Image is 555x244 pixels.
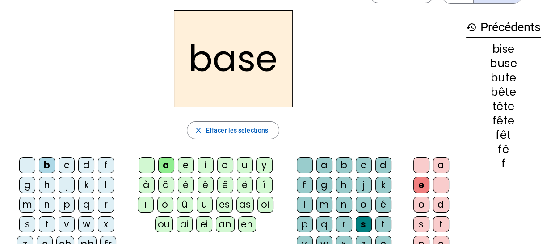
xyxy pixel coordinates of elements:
div: s [413,216,429,232]
div: r [98,197,114,213]
div: fête [466,116,541,126]
div: l [98,177,114,193]
div: fêt [466,130,541,141]
div: c [59,157,75,173]
div: ou [155,216,173,232]
button: Effacer les sélections [187,121,279,139]
div: i [433,177,449,193]
div: bute [466,73,541,83]
div: t [375,216,391,232]
div: tête [466,101,541,112]
div: é [375,197,391,213]
div: o [413,197,429,213]
div: y [256,157,273,173]
div: bise [466,44,541,55]
div: b [39,157,55,173]
div: e [413,177,429,193]
div: as [236,197,254,213]
div: f [466,158,541,169]
div: oi [257,197,273,213]
mat-icon: close [194,126,202,134]
div: t [39,216,55,232]
div: ei [196,216,212,232]
div: a [316,157,332,173]
div: k [78,177,94,193]
h2: base [174,10,293,107]
div: fê [466,144,541,155]
div: q [316,216,332,232]
div: h [336,177,352,193]
div: g [19,177,35,193]
div: u [237,157,253,173]
div: l [297,197,313,213]
div: p [59,197,75,213]
div: q [78,197,94,213]
div: à [139,177,155,193]
div: bête [466,87,541,98]
div: s [19,216,35,232]
div: ê [217,177,233,193]
div: ü [197,197,213,213]
div: buse [466,58,541,69]
div: a [433,157,449,173]
div: f [98,157,114,173]
div: ô [157,197,173,213]
div: d [78,157,94,173]
div: m [19,197,35,213]
div: f [297,177,313,193]
div: v [59,216,75,232]
div: û [177,197,193,213]
div: an [216,216,235,232]
div: p [297,216,313,232]
div: s [356,216,372,232]
div: j [356,177,372,193]
div: en [238,216,256,232]
div: o [217,157,233,173]
div: â [158,177,174,193]
div: c [356,157,372,173]
div: n [336,197,352,213]
mat-icon: history [466,22,477,33]
span: Effacer les sélections [206,125,268,136]
h3: Précédents [466,17,541,38]
div: a [158,157,174,173]
div: ë [237,177,253,193]
div: b [336,157,352,173]
div: ï [138,197,154,213]
div: h [39,177,55,193]
div: è [178,177,194,193]
div: e [178,157,194,173]
div: j [59,177,75,193]
div: d [433,197,449,213]
div: o [356,197,372,213]
div: n [39,197,55,213]
div: g [316,177,332,193]
div: w [78,216,94,232]
div: x [98,216,114,232]
div: i [198,157,214,173]
div: r [336,216,352,232]
div: m [316,197,332,213]
div: es [216,197,233,213]
div: t [433,216,449,232]
div: d [375,157,391,173]
div: é [198,177,214,193]
div: î [256,177,273,193]
div: k [375,177,391,193]
div: ai [177,216,193,232]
